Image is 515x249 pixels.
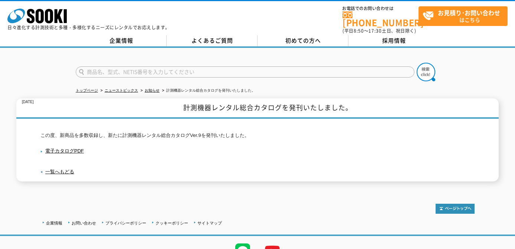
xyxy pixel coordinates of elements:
p: この度、新商品を多数収録し、新たに計測機器レンタル総合カタログVer.9を発刊いたしました。 [40,132,475,140]
a: トップページ [76,88,98,92]
span: 初めての方へ [285,36,321,45]
a: 一覧へもどる [45,169,74,174]
span: お電話でのお問い合わせは [342,6,419,11]
img: トップページへ [436,204,475,214]
a: ニューストピックス [105,88,138,92]
a: 企業情報 [76,35,167,46]
a: プライバシーポリシー [105,221,146,225]
a: お知らせ [145,88,160,92]
span: 17:30 [368,27,382,34]
a: 電子カタログPDF [40,148,84,154]
strong: お見積り･お問い合わせ [438,8,500,17]
a: 初めての方へ [257,35,348,46]
a: [PHONE_NUMBER] [342,12,419,27]
a: サイトマップ [197,221,222,225]
span: はこちら [423,7,507,25]
img: btn_search.png [417,63,435,81]
input: 商品名、型式、NETIS番号を入力してください [76,66,414,78]
li: 計測機器レンタル総合カタログを発刊いたしました。 [161,87,255,95]
span: 8:50 [354,27,364,34]
span: (平日 ～ 土日、祝日除く) [342,27,416,34]
a: よくあるご質問 [167,35,257,46]
a: クッキーポリシー [155,221,188,225]
p: 日々進化する計測技術と多種・多様化するニーズにレンタルでお応えします。 [7,25,170,30]
a: 採用情報 [348,35,439,46]
a: 企業情報 [46,221,62,225]
a: お見積り･お問い合わせはこちら [419,6,508,26]
a: お問い合わせ [72,221,96,225]
p: [DATE] [22,98,33,106]
h1: 計測機器レンタル総合カタログを発刊いたしました。 [16,98,499,119]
